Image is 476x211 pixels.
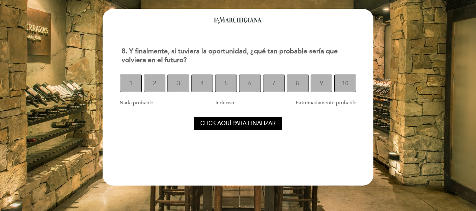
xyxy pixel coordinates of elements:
span: 3 [177,74,180,93]
button: 2 [144,75,166,92]
span: 10 [342,74,348,93]
button: 8 [287,75,309,92]
div: 8. Y finalmente, si tuviera la oportunidad, ¿qué tan probable sería que volviera en el futuro? [116,43,360,69]
button: 7 [263,75,285,92]
span: 4 [201,74,204,93]
button: 1 [120,75,142,92]
span: 8 [296,74,299,93]
button: 5 [215,75,237,92]
span: 2 [153,74,156,93]
span: 7 [272,74,275,93]
button: Click aquí para finalizar [194,117,282,130]
span: 5 [225,74,228,93]
span: 1 [129,74,133,93]
button: 9 [311,75,332,92]
button: 10 [334,75,356,92]
button: 6 [239,75,261,92]
button: 3 [167,75,189,92]
span: 9 [320,74,323,93]
span: Extremadamente probable [296,100,356,106]
button: 4 [191,75,213,92]
span: Indeciso [215,100,234,106]
span: 6 [248,74,251,93]
span: Nada probable [120,100,153,106]
img: header_1728045855.jpeg [213,16,263,24]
